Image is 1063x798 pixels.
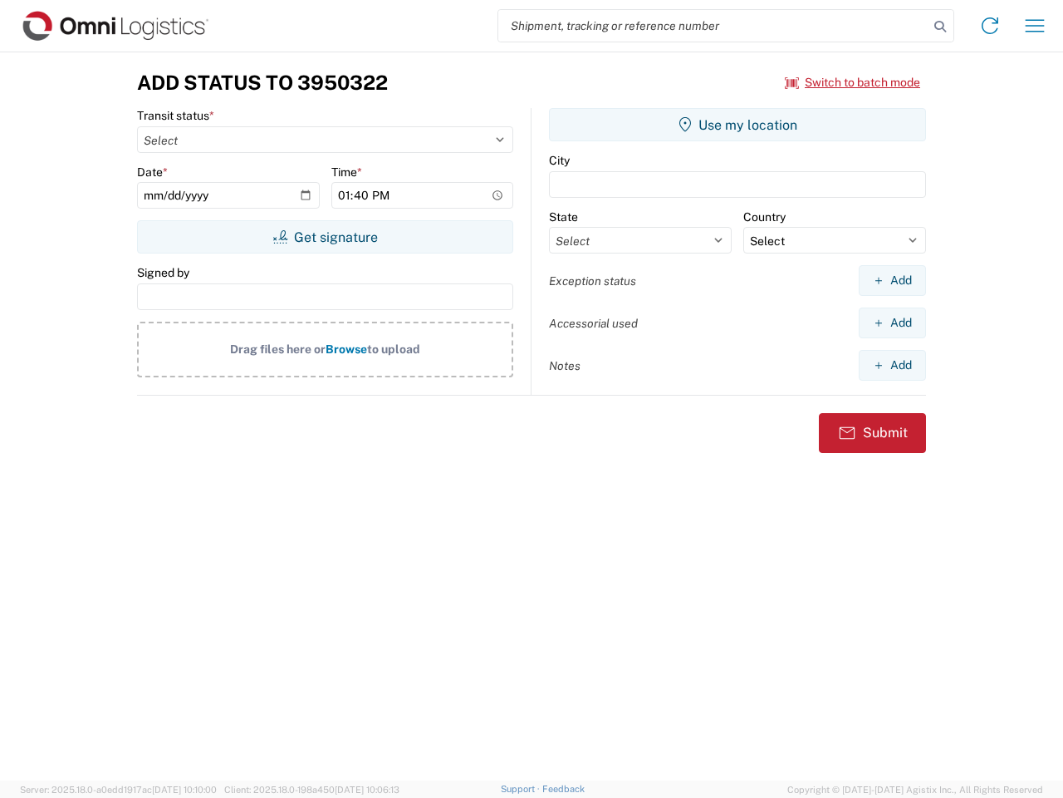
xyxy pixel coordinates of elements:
[859,350,926,381] button: Add
[137,71,388,95] h3: Add Status to 3950322
[549,273,636,288] label: Exception status
[20,785,217,795] span: Server: 2025.18.0-a0edd1917ac
[787,782,1043,797] span: Copyright © [DATE]-[DATE] Agistix Inc., All Rights Reserved
[549,108,926,141] button: Use my location
[331,165,362,180] label: Time
[224,785,399,795] span: Client: 2025.18.0-198a450
[549,209,578,224] label: State
[230,342,326,356] span: Drag files here or
[152,785,217,795] span: [DATE] 10:10:00
[137,165,168,180] label: Date
[335,785,399,795] span: [DATE] 10:06:13
[326,342,367,356] span: Browse
[549,316,638,331] label: Accessorial used
[549,153,570,168] label: City
[137,265,189,280] label: Signed by
[549,358,580,373] label: Notes
[819,413,926,453] button: Submit
[542,784,585,794] a: Feedback
[137,220,513,254] button: Get signature
[498,10,928,42] input: Shipment, tracking or reference number
[859,308,926,338] button: Add
[743,209,786,224] label: Country
[785,69,920,96] button: Switch to batch mode
[367,342,420,356] span: to upload
[137,108,214,123] label: Transit status
[859,265,926,296] button: Add
[501,784,542,794] a: Support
